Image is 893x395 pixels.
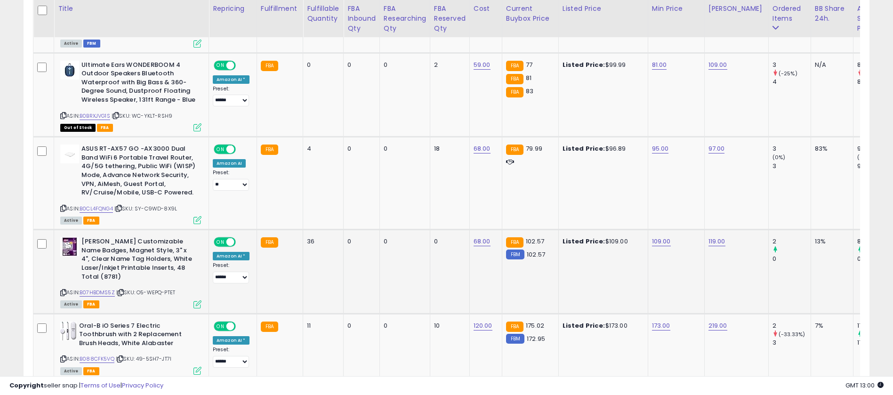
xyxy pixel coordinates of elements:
[563,144,605,153] b: Listed Price:
[81,237,196,283] b: [PERSON_NAME] Customizable Name Badges, Magnet Style, 3" x 4", Clear Name Tag Holders, White Lase...
[526,87,533,96] span: 83
[60,217,82,225] span: All listings currently available for purchase on Amazon
[213,262,249,283] div: Preset:
[772,61,811,69] div: 3
[215,145,226,153] span: ON
[772,322,811,330] div: 2
[506,61,523,71] small: FBA
[708,144,725,153] a: 97.00
[347,4,376,33] div: FBA inbound Qty
[526,237,544,246] span: 102.57
[563,61,641,69] div: $99.99
[60,237,201,307] div: ASIN:
[122,381,163,390] a: Privacy Policy
[708,60,727,70] a: 109.00
[772,145,811,153] div: 3
[234,238,249,246] span: OFF
[506,237,523,248] small: FBA
[213,347,249,368] div: Preset:
[526,321,544,330] span: 175.02
[779,70,797,77] small: (-25%)
[83,367,99,375] span: FBA
[307,61,336,69] div: 0
[708,4,764,14] div: [PERSON_NAME]
[80,381,121,390] a: Terms of Use
[772,4,807,24] div: Ordered Items
[347,322,372,330] div: 0
[60,300,82,308] span: All listings currently available for purchase on Amazon
[80,112,110,120] a: B0BRXJVG1S
[116,355,171,363] span: | SKU: 49-5SH7-JT7I
[506,334,524,344] small: FBM
[772,153,786,161] small: (0%)
[261,145,278,155] small: FBA
[384,4,426,33] div: FBA Researching Qty
[234,61,249,69] span: OFF
[60,237,79,256] img: 41niu2G7xxL._SL40_.jpg
[81,61,196,107] b: Ultimate Ears WONDERBOOM 4 Outdoor Speakers Bluetooth Waterproof with Big Bass & 360-Degree Sound...
[347,61,372,69] div: 0
[563,322,641,330] div: $173.00
[213,159,246,168] div: Amazon AI
[213,86,249,107] div: Preset:
[384,237,423,246] div: 0
[772,237,811,246] div: 2
[97,124,113,132] span: FBA
[563,237,605,246] b: Listed Price:
[563,237,641,246] div: $109.00
[307,4,339,24] div: Fulfillable Quantity
[347,237,372,246] div: 0
[215,61,226,69] span: ON
[213,252,249,260] div: Amazon AI *
[434,61,462,69] div: 2
[307,237,336,246] div: 36
[434,145,462,153] div: 18
[772,78,811,86] div: 4
[60,145,201,223] div: ASIN:
[815,237,846,246] div: 13%
[857,153,870,161] small: (0%)
[652,60,667,70] a: 81.00
[261,61,278,71] small: FBA
[506,74,523,84] small: FBA
[83,40,100,48] span: FBM
[526,73,531,82] span: 81
[506,322,523,332] small: FBA
[384,61,423,69] div: 0
[506,250,524,259] small: FBM
[261,322,278,332] small: FBA
[474,4,498,14] div: Cost
[708,321,727,331] a: 219.00
[563,145,641,153] div: $96.89
[527,250,545,259] span: 102.57
[857,4,892,33] div: Avg Selling Price
[213,75,249,84] div: Amazon AI *
[652,144,669,153] a: 95.00
[116,289,175,296] span: | SKU: O5-WEPQ-PTET
[60,61,79,80] img: 41eWFu0tTqL._SL40_.jpg
[563,4,644,14] div: Listed Price
[60,145,79,163] img: 21qenqx6SCL._SL40_.jpg
[215,238,226,246] span: ON
[114,205,177,212] span: | SKU: SY-C9WD-8X9L
[80,289,115,297] a: B07HBDMS5Z
[434,322,462,330] div: 10
[60,322,77,340] img: 41u-0V-5QiL._SL40_.jpg
[80,205,113,213] a: B0CL4FQNG4
[772,162,811,170] div: 3
[261,4,299,14] div: Fulfillment
[384,322,423,330] div: 0
[474,237,491,246] a: 68.00
[779,331,805,338] small: (-33.33%)
[9,381,163,390] div: seller snap | |
[58,4,205,14] div: Title
[434,4,466,33] div: FBA Reserved Qty
[83,300,99,308] span: FBA
[112,112,172,120] span: | SKU: WC-YKLT-RSH9
[474,321,492,331] a: 120.00
[60,367,82,375] span: All listings currently available for purchase on Amazon
[772,339,811,347] div: 3
[772,255,811,263] div: 0
[652,321,670,331] a: 173.00
[506,145,523,155] small: FBA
